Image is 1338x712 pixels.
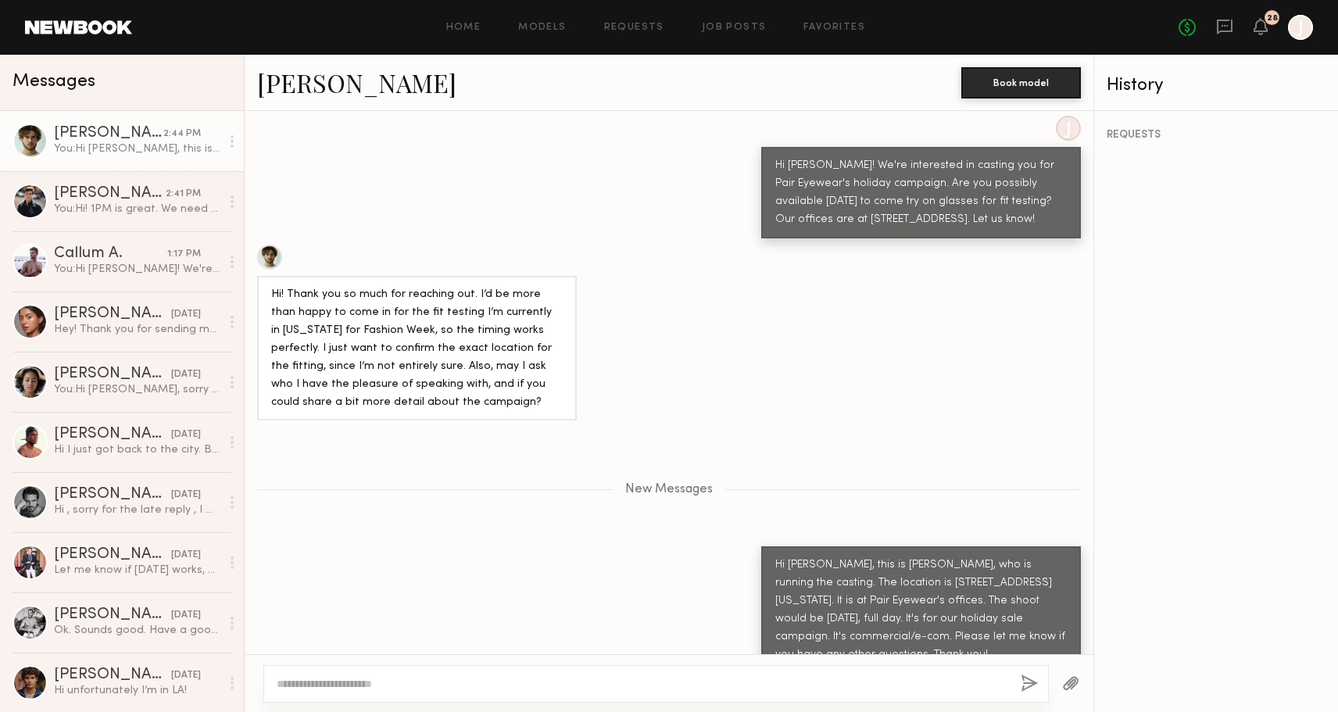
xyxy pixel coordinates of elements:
[54,202,220,216] div: You: Hi! 1PM is great. We need to ensure the glasses fit before booking. If casted, the shoot is ...
[702,23,767,33] a: Job Posts
[166,187,201,202] div: 2:41 PM
[625,483,713,496] span: New Messages
[1267,14,1278,23] div: 28
[171,428,201,442] div: [DATE]
[171,548,201,563] div: [DATE]
[54,246,167,262] div: Callum A.
[13,73,95,91] span: Messages
[171,367,201,382] div: [DATE]
[54,427,171,442] div: [PERSON_NAME]
[518,23,566,33] a: Models
[54,306,171,322] div: [PERSON_NAME]
[54,607,171,623] div: [PERSON_NAME]
[54,126,163,141] div: [PERSON_NAME]
[54,563,220,578] div: Let me know if [DATE] works, anytime! No chages I promise :)
[54,623,220,638] div: Ok. Sounds good. Have a good one! I am actually shooting in [GEOGRAPHIC_DATA] [DATE] as well. Tha...
[54,547,171,563] div: [PERSON_NAME]
[54,382,220,397] div: You: Hi [PERSON_NAME], sorry about that! We've pushed the shoot- will reach out about the next on...
[54,667,171,683] div: [PERSON_NAME]
[171,307,201,322] div: [DATE]
[54,442,220,457] div: Hi I just got back to the city. But if you have another casting date let me know!
[167,247,201,262] div: 1:17 PM
[446,23,481,33] a: Home
[54,186,166,202] div: [PERSON_NAME]
[1107,130,1325,141] div: REQUESTS
[171,608,201,623] div: [DATE]
[961,67,1081,98] button: Book model
[54,141,220,156] div: You: Hi [PERSON_NAME], this is [PERSON_NAME], who is running the casting. The location is [STREET...
[775,157,1067,229] div: Hi [PERSON_NAME]! We're interested in casting you for Pair Eyewear's holiday campaign. Are you po...
[803,23,865,33] a: Favorites
[271,286,563,412] div: Hi! Thank you so much for reaching out. I’d be more than happy to come in for the fit testing I’m...
[54,322,220,337] div: Hey! Thank you for sending me the call sheet! So excited, see you [DATE] :)
[604,23,664,33] a: Requests
[54,683,220,698] div: Hi unfortunately I’m in LA!
[961,75,1081,88] a: Book model
[54,262,220,277] div: You: Hi [PERSON_NAME]! We're interested in casting you for Pair Eyewear's holiday campaign. Are y...
[171,488,201,503] div: [DATE]
[54,367,171,382] div: [PERSON_NAME]
[171,668,201,683] div: [DATE]
[54,503,220,517] div: Hi , sorry for the late reply , I wasn’t active on the app . I’m currently in [GEOGRAPHIC_DATA]. ...
[775,556,1067,664] div: Hi [PERSON_NAME], this is [PERSON_NAME], who is running the casting. The location is [STREET_ADDR...
[1107,77,1325,95] div: History
[257,66,456,99] a: [PERSON_NAME]
[54,487,171,503] div: [PERSON_NAME]
[163,127,201,141] div: 2:44 PM
[1288,15,1313,40] a: J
